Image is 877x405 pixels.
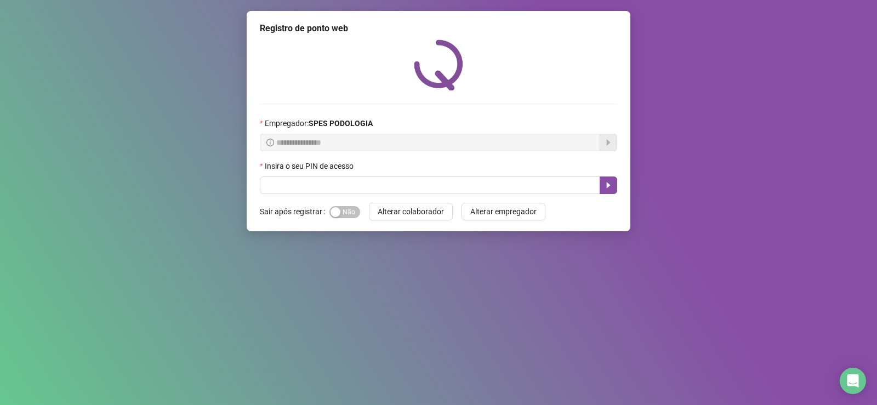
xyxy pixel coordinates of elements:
[260,160,361,172] label: Insira o seu PIN de acesso
[260,203,329,220] label: Sair após registrar
[840,368,866,394] div: Open Intercom Messenger
[470,206,537,218] span: Alterar empregador
[265,117,373,129] span: Empregador :
[309,119,373,128] strong: SPES PODOLOGIA
[378,206,444,218] span: Alterar colaborador
[369,203,453,220] button: Alterar colaborador
[260,22,617,35] div: Registro de ponto web
[462,203,545,220] button: Alterar empregador
[266,139,274,146] span: info-circle
[604,181,613,190] span: caret-right
[414,39,463,90] img: QRPoint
